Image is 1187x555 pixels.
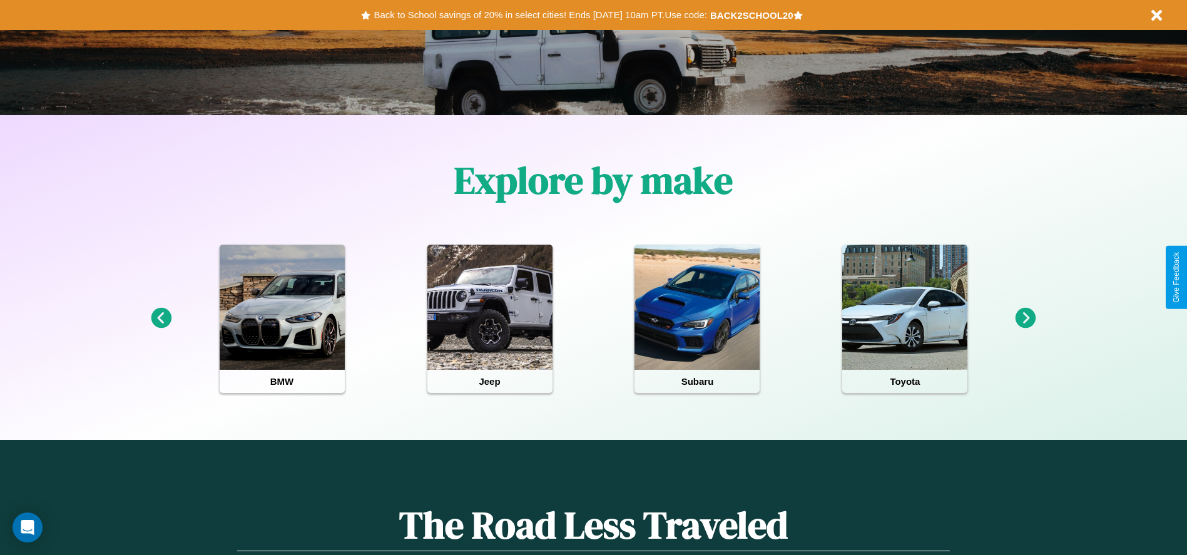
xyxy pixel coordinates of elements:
[634,370,760,393] h4: Subaru
[1172,252,1181,303] div: Give Feedback
[842,370,967,393] h4: Toyota
[237,499,949,551] h1: The Road Less Traveled
[370,6,710,24] button: Back to School savings of 20% in select cities! Ends [DATE] 10am PT.Use code:
[220,370,345,393] h4: BMW
[454,155,733,206] h1: Explore by make
[13,512,43,542] div: Open Intercom Messenger
[710,10,793,21] b: BACK2SCHOOL20
[427,370,553,393] h4: Jeep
